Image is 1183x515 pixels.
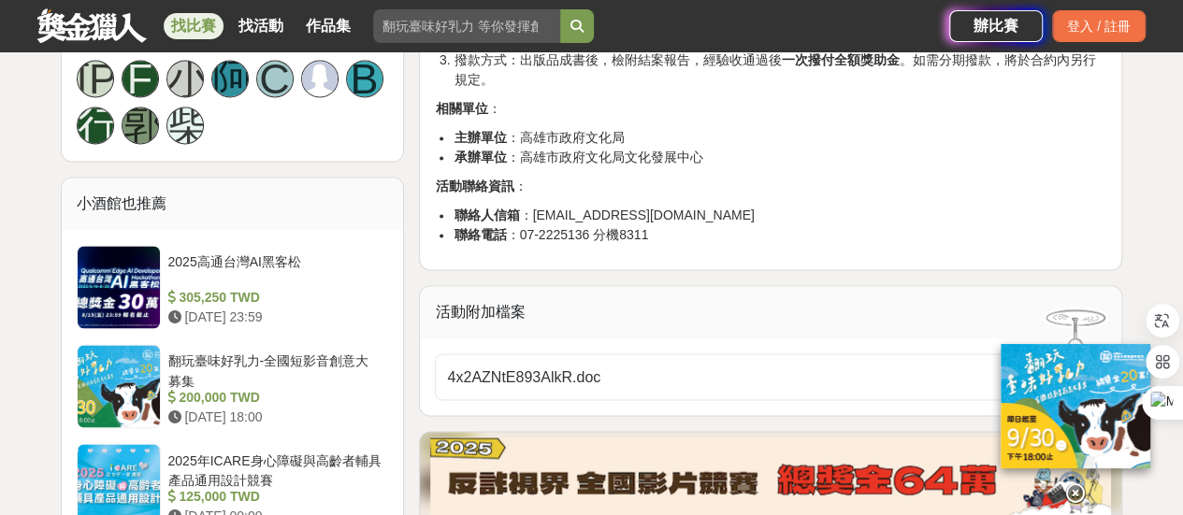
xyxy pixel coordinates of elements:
div: 登入 / 註冊 [1052,10,1146,42]
div: 活動附加檔案 [420,286,1121,338]
input: 翻玩臺味好乳力 等你發揮創意！ [373,9,560,43]
strong: 活動聯絡資訊 [435,179,513,193]
li: 撥款方式：出版品成書後，檢附結案報告，經驗收通過後 。如需分期撥款，將於合約內另行規定。 [454,50,1106,90]
strong: 主辦單位 [454,130,506,145]
a: 行 [77,107,114,144]
a: 柴 [166,107,204,144]
a: 阿 [211,60,249,97]
li: ：07-2225136 分機8311 [454,225,1106,245]
a: Avatar [301,60,339,97]
img: Avatar [302,61,338,96]
div: 125,000 TWD [168,486,382,506]
span: 4x2AZNtE893AlkR.doc [447,365,1072,388]
li: ：高雄市政府文化局文化發展中心 [454,148,1106,167]
strong: 聯絡人信箱 [454,207,519,222]
div: [DATE] 23:59 [168,308,382,327]
div: [DATE] 18:00 [168,407,382,426]
a: 4x2AZNtE893AlkR.doc [435,353,1106,400]
div: 2025高通台灣AI黑客松 [168,252,382,288]
div: 翻玩臺味好乳力-全國短影音創意大募集 [168,351,382,387]
li: ：[EMAIL_ADDRESS][DOMAIN_NAME] [454,206,1106,225]
a: 2025高通台灣AI黑客松 305,250 TWD [DATE] 23:59 [77,245,389,329]
a: 作品集 [298,13,358,39]
div: 305,250 TWD [168,288,382,308]
a: B [346,60,383,97]
li: ：高雄市政府文化局 [454,128,1106,148]
a: 翻玩臺味好乳力-全國短影音創意大募集 200,000 TWD [DATE] 18:00 [77,344,389,428]
img: c171a689-fb2c-43c6-a33c-e56b1f4b2190.jpg [1001,344,1150,468]
strong: 一次撥付全額獎助金 [781,52,899,67]
div: 200,000 TWD [168,387,382,407]
a: C [256,60,294,97]
strong: 聯絡電話 [454,227,506,242]
a: 找比賽 [164,13,224,39]
a: 辦比賽 [949,10,1043,42]
a: 郭 [122,107,159,144]
a: [PERSON_NAME] [77,60,114,97]
strong: 承辦單位 [454,150,506,165]
strong: 相關單位 [435,101,487,116]
a: 找活動 [231,13,291,39]
div: 小酒館也推薦 [62,178,404,230]
a: F [122,60,159,97]
p: ： [435,177,1106,196]
div: 2025年ICARE身心障礙與高齡者輔具產品通用設計競賽 [168,451,382,486]
a: 小 [166,60,204,97]
p: ： [435,99,1106,119]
